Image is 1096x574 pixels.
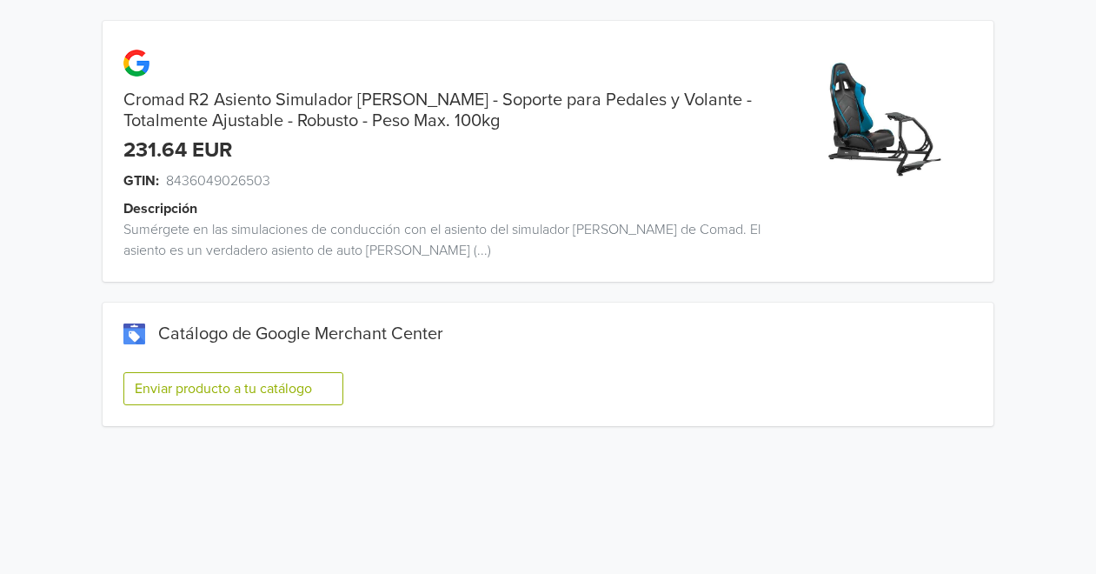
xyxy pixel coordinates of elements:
[123,198,792,219] div: Descripción
[103,90,771,131] div: Cromad R2 Asiento Simulador [PERSON_NAME] - Soporte para Pedales y Volante - Totalmente Ajustable...
[817,56,948,187] img: product_image
[123,324,973,344] div: Catálogo de Google Merchant Center
[166,170,270,191] span: 8436049026503
[123,372,343,405] button: Enviar producto a tu catálogo
[103,219,771,261] div: Sumérgete en las simulaciones de conducción con el asiento del simulador [PERSON_NAME] de Comad. ...
[123,170,159,191] span: GTIN:
[123,138,232,164] div: 231.64 EUR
